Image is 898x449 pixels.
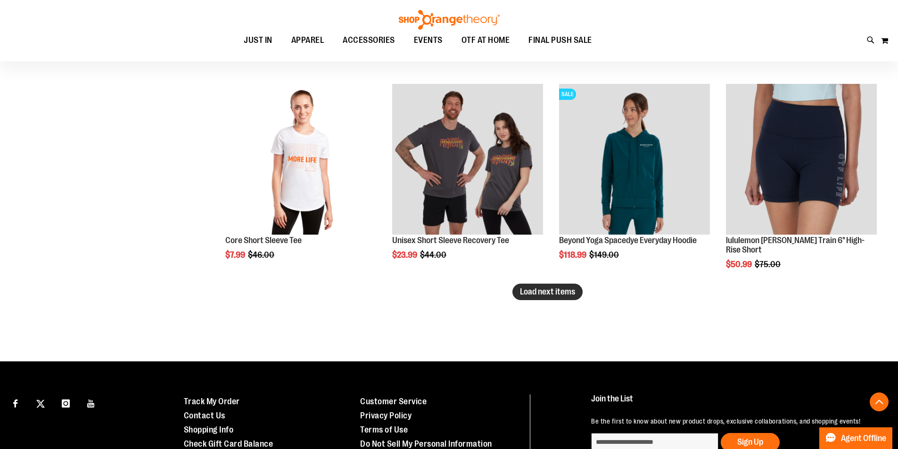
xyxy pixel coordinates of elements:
[360,397,427,406] a: Customer Service
[387,79,548,284] div: product
[519,30,601,51] a: FINAL PUSH SALE
[559,84,710,235] img: Product image for Beyond Yoga Spacedye Everyday Hoodie
[392,84,543,236] a: Product image for Unisex Short Sleeve Recovery Tee
[392,84,543,235] img: Product image for Unisex Short Sleeve Recovery Tee
[404,30,452,51] a: EVENTS
[7,394,24,411] a: Visit our Facebook page
[360,425,408,434] a: Terms of Use
[589,250,620,260] span: $149.00
[360,439,492,449] a: Do Not Sell My Personal Information
[737,437,763,447] span: Sign Up
[221,79,381,284] div: product
[452,30,519,51] a: OTF AT HOME
[333,30,404,51] a: ACCESSORIES
[33,394,49,411] a: Visit our X page
[343,30,395,51] span: ACCESSORIES
[392,250,419,260] span: $23.99
[420,250,448,260] span: $44.00
[360,411,412,420] a: Privacy Policy
[184,425,234,434] a: Shopping Info
[559,84,710,236] a: Product image for Beyond Yoga Spacedye Everyday HoodieSALE
[225,84,376,235] img: Product image for Core Short Sleeve Tee
[397,10,501,30] img: Shop Orangetheory
[559,89,576,100] span: SALE
[591,394,876,412] h4: Join the List
[512,284,583,300] button: Load next items
[726,236,865,254] a: lululemon [PERSON_NAME] Train 6" High-Rise Short
[726,84,877,235] img: Product image for lululemon Wunder Train 6" High-Rise Short
[291,30,324,51] span: APPAREL
[244,30,272,51] span: JUST IN
[755,260,782,269] span: $75.00
[528,30,592,51] span: FINAL PUSH SALE
[554,79,715,284] div: product
[520,287,575,296] span: Load next items
[819,427,892,449] button: Agent Offline
[234,30,282,51] a: JUST IN
[225,84,376,236] a: Product image for Core Short Sleeve Tee
[83,394,99,411] a: Visit our Youtube page
[184,397,240,406] a: Track My Order
[461,30,510,51] span: OTF AT HOME
[414,30,443,51] span: EVENTS
[841,434,886,443] span: Agent Offline
[184,411,225,420] a: Contact Us
[225,236,302,245] a: Core Short Sleeve Tee
[559,250,588,260] span: $118.99
[559,236,697,245] a: Beyond Yoga Spacedye Everyday Hoodie
[726,260,753,269] span: $50.99
[36,400,45,408] img: Twitter
[58,394,74,411] a: Visit our Instagram page
[591,416,876,426] p: Be the first to know about new product drops, exclusive collaborations, and shopping events!
[870,392,889,411] button: Back To Top
[392,236,509,245] a: Unisex Short Sleeve Recovery Tee
[726,84,877,236] a: Product image for lululemon Wunder Train 6" High-Rise Short
[282,30,334,51] a: APPAREL
[184,439,273,449] a: Check Gift Card Balance
[225,250,247,260] span: $7.99
[248,250,276,260] span: $46.00
[721,79,882,293] div: product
